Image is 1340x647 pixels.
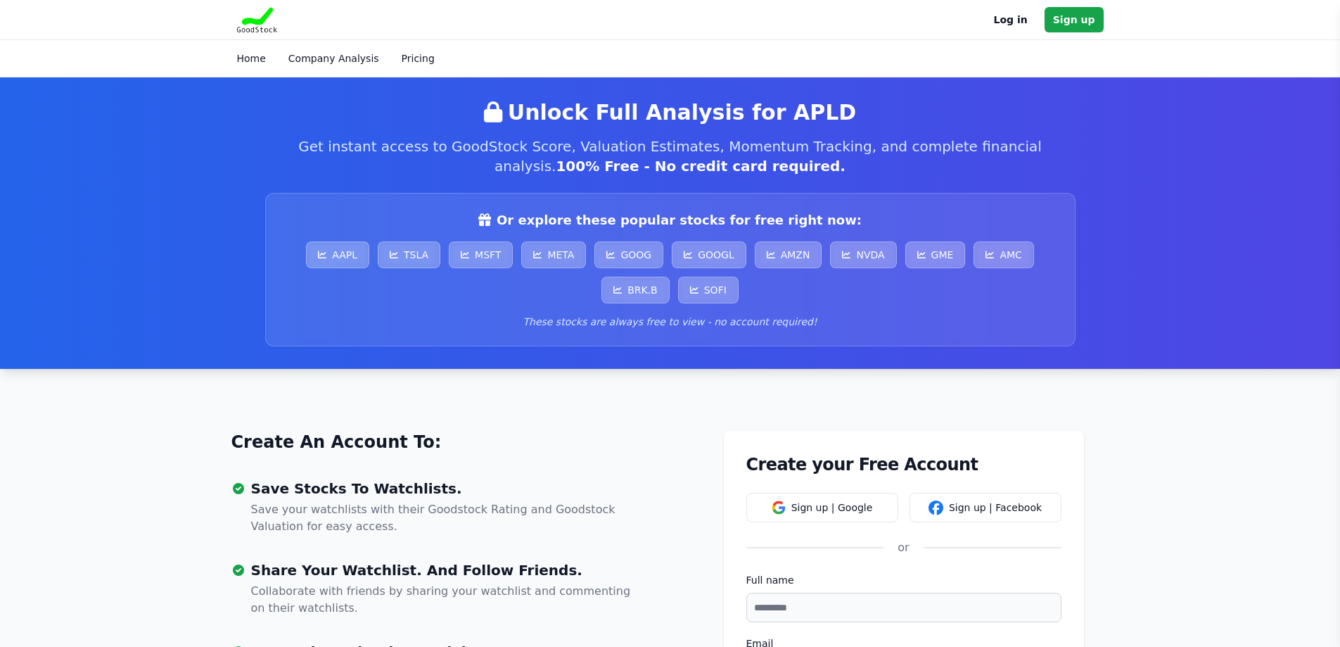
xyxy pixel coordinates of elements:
[910,493,1061,522] button: Sign up | Facebook
[378,241,440,268] a: TSLA
[283,315,1058,329] p: These stocks are always free to view - no account required!
[251,563,642,577] h3: Share Your Watchlist. And Follow Friends.
[883,539,923,556] div: or
[556,158,845,175] span: 100% Free - No credit card required.
[251,583,642,617] p: Collaborate with friends by sharing your watchlist and commenting on their watchlists.
[237,7,278,32] img: Goodstock Logo
[449,241,513,268] a: MSFT
[746,453,1061,476] h1: Create your Free Account
[746,493,898,522] button: Sign up | Google
[678,277,739,303] a: SOFI
[905,241,966,268] a: GME
[251,501,642,535] p: Save your watchlists with their Goodstock Rating and Goodstock Valuation for easy access.
[594,241,663,268] a: GOOG
[601,277,670,303] a: BRK.B
[306,241,369,268] a: AAPL
[288,53,379,64] a: Company Analysis
[265,100,1076,125] h2: Unlock Full Analysis for APLD
[994,11,1028,28] a: Log in
[1045,7,1104,32] a: Sign up
[672,241,746,268] a: GOOGL
[251,482,642,496] h3: Save Stocks To Watchlists.
[497,211,862,230] span: Or explore these popular stocks for free right now:
[755,241,822,268] a: AMZN
[830,241,896,268] a: NVDA
[746,573,1061,587] label: Full name
[521,241,586,268] a: META
[265,137,1076,176] p: Get instant access to GoodStock Score, Valuation Estimates, Momentum Tracking, and complete finan...
[231,431,442,453] a: Create An Account To:
[237,53,266,64] a: Home
[974,241,1033,268] a: AMC
[402,53,435,64] a: Pricing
